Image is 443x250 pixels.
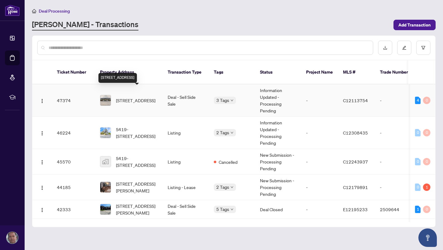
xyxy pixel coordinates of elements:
div: 0 [423,129,430,136]
img: Logo [40,131,45,136]
span: C12113754 [343,98,368,103]
div: 0 [423,158,430,165]
span: Add Transaction [398,20,431,30]
span: S419-[STREET_ADDRESS] [116,126,158,139]
td: New Submission - Processing Pending [255,175,301,200]
span: 2 Tags [216,129,229,136]
img: thumbnail-img [100,127,111,138]
span: Cancelled [219,159,237,165]
td: Deal - Sell Side Sale [163,84,209,117]
th: Ticket Number [52,60,95,84]
td: 47374 [52,84,95,117]
td: - [375,117,418,149]
th: Property Address [95,60,163,84]
td: Information Updated - Processing Pending [255,117,301,149]
td: - [375,84,418,117]
img: Logo [40,208,45,212]
td: - [301,117,338,149]
img: Logo [40,185,45,190]
td: - [375,175,418,200]
button: Logo [37,157,47,167]
span: 3 Tags [216,97,229,104]
span: 5 Tags [216,206,229,213]
th: MLS # [338,60,375,84]
button: filter [416,41,430,55]
td: Listing [163,149,209,175]
span: down [230,131,233,134]
span: C12243937 [343,159,368,164]
td: 42333 [52,200,95,219]
td: 45570 [52,149,95,175]
img: thumbnail-img [100,204,111,215]
img: Logo [40,160,45,165]
span: filter [421,46,425,50]
span: C12308435 [343,130,368,135]
div: 0 [415,158,421,165]
div: 0 [423,206,430,213]
span: [STREET_ADDRESS][PERSON_NAME] [116,180,158,194]
span: E12195233 [343,207,368,212]
td: - [301,84,338,117]
td: Listing - Lease [163,175,209,200]
td: Deal Closed [255,200,301,219]
th: Transaction Type [163,60,209,84]
button: download [378,41,392,55]
div: 0 [415,183,421,191]
span: S419-[STREET_ADDRESS] [116,155,158,168]
img: Logo [40,99,45,103]
button: Logo [37,204,47,214]
span: C12179891 [343,184,368,190]
div: 0 [423,97,430,104]
th: Trade Number [375,60,418,84]
img: thumbnail-img [100,156,111,167]
img: logo [5,5,20,16]
td: - [301,200,338,219]
span: down [230,186,233,189]
div: 1 [423,183,430,191]
td: - [301,149,338,175]
span: down [230,99,233,102]
th: Status [255,60,301,84]
th: Tags [209,60,255,84]
button: edit [397,41,411,55]
span: [STREET_ADDRESS][PERSON_NAME] [116,203,158,216]
div: 4 [415,97,421,104]
button: Open asap [418,228,437,247]
td: Information Updated - Processing Pending [255,84,301,117]
img: thumbnail-img [100,182,111,192]
div: 1 [415,206,421,213]
td: 2509644 [375,200,418,219]
td: New Submission - Processing Pending [255,149,301,175]
td: - [375,149,418,175]
td: Listing [163,117,209,149]
th: Project Name [301,60,338,84]
td: 46224 [52,117,95,149]
div: 0 [415,129,421,136]
span: down [230,208,233,211]
div: [STREET_ADDRESS] [98,73,137,83]
td: - [301,175,338,200]
span: 2 Tags [216,183,229,191]
span: Deal Processing [39,8,70,14]
span: home [32,9,36,13]
td: Deal - Sell Side Sale [163,200,209,219]
span: edit [402,46,406,50]
span: [STREET_ADDRESS] [116,97,155,104]
td: 44185 [52,175,95,200]
button: Logo [37,182,47,192]
img: Profile Icon [6,232,18,244]
span: download [383,46,387,50]
a: [PERSON_NAME] - Transactions [32,19,138,30]
button: Add Transaction [393,20,436,30]
button: Logo [37,95,47,105]
button: Logo [37,128,47,138]
img: thumbnail-img [100,95,111,106]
